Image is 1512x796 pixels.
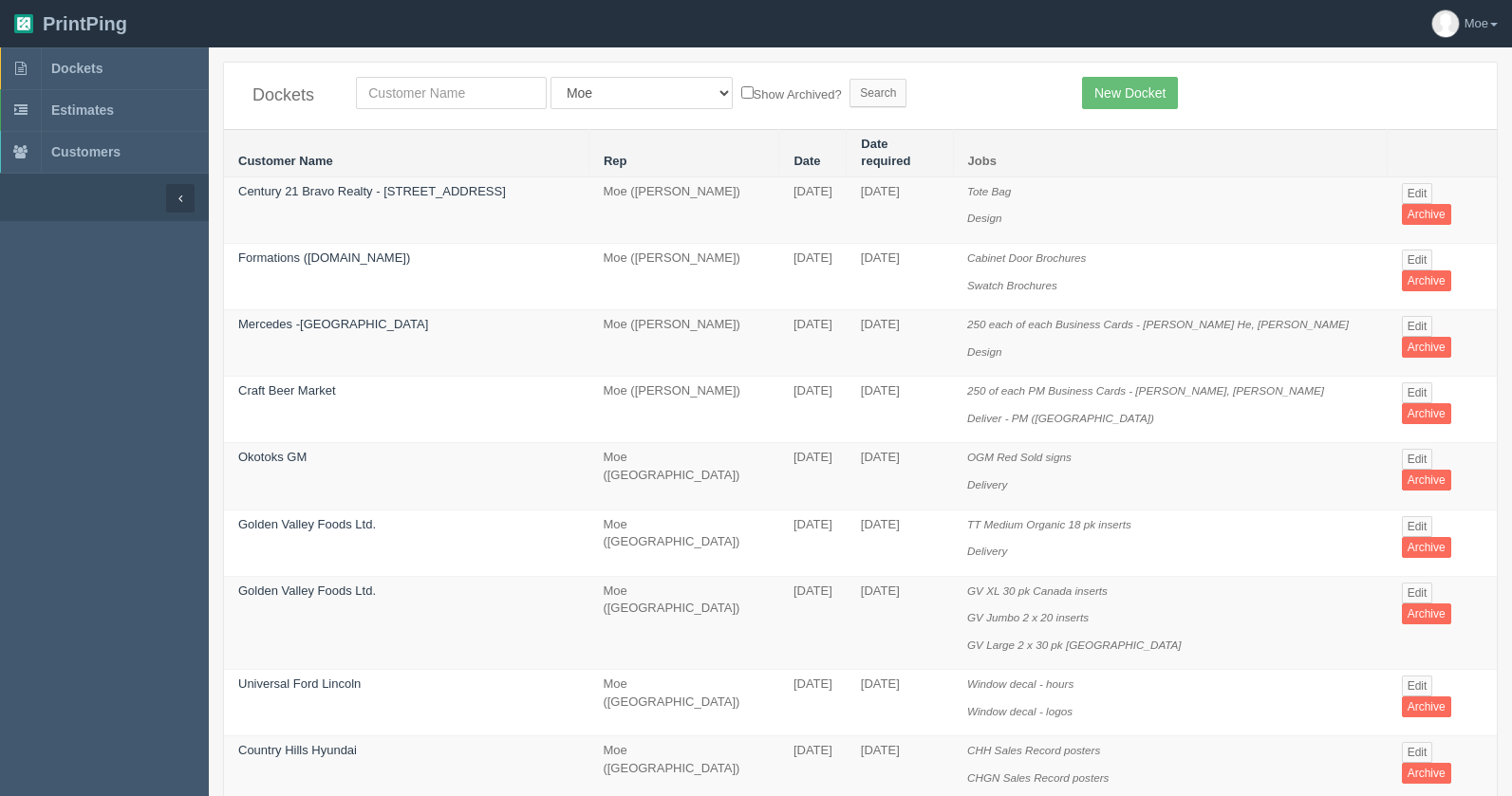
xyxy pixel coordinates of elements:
[953,129,1388,176] th: Jobs
[1402,449,1433,470] a: Edit
[847,576,953,670] td: [DATE]
[779,176,847,243] td: [DATE]
[238,250,410,265] a: Formations ([DOMAIN_NAME])
[847,176,953,243] td: [DATE]
[967,478,1007,491] i: Delivery
[847,244,953,310] td: [DATE]
[1402,696,1451,717] a: Archive
[588,670,779,736] td: Moe ([GEOGRAPHIC_DATA])
[793,154,820,168] a: Date
[1402,250,1433,270] a: Edit
[588,176,779,243] td: Moe ([PERSON_NAME])
[1402,583,1433,603] a: Edit
[238,517,376,531] a: Golden Valley Foods Ltd.
[861,137,910,169] a: Date required
[1402,763,1451,784] a: Archive
[356,77,547,109] input: Customer Name
[847,443,953,509] td: [DATE]
[967,412,1154,424] i: Deliver - PM ([GEOGRAPHIC_DATA])
[1402,537,1451,558] a: Archive
[779,310,847,377] td: [DATE]
[849,79,906,107] input: Search
[967,251,1086,264] i: Cabinet Door Brochures
[1402,470,1451,491] a: Archive
[741,86,754,99] input: Show Archived?
[779,509,847,576] td: [DATE]
[238,154,333,168] a: Customer Name
[847,377,953,443] td: [DATE]
[967,705,1073,717] i: Window decal - logos
[779,244,847,310] td: [DATE]
[967,318,1349,330] i: 250 each of each Business Cards - [PERSON_NAME] He, [PERSON_NAME]
[1402,183,1433,204] a: Edit
[238,317,428,331] a: Mercedes -[GEOGRAPHIC_DATA]
[967,771,1109,784] i: CHGN Sales Record posters
[588,443,779,509] td: Moe ([GEOGRAPHIC_DATA])
[588,377,779,443] td: Moe ([PERSON_NAME])
[967,185,1011,197] i: Tote Bag
[252,86,327,105] h4: Dockets
[1402,742,1433,763] a: Edit
[604,154,627,168] a: Rep
[967,212,1001,224] i: Design
[967,611,1089,623] i: GV Jumbo 2 x 20 inserts
[1402,676,1433,696] a: Edit
[967,545,1007,557] i: Delivery
[847,670,953,736] td: [DATE]
[847,310,953,377] td: [DATE]
[967,639,1182,651] i: GV Large 2 x 30 pk [GEOGRAPHIC_DATA]
[238,676,361,691] a: Universal Ford Lincoln
[741,83,842,104] label: Show Archived?
[967,744,1100,756] i: CHH Sales Record posters
[1402,403,1451,424] a: Archive
[14,14,33,33] img: logo-3e63b451c926e2ac314895c53de4908e5d424f24456219fb08d385ab2e579770.png
[1402,204,1451,225] a: Archive
[967,677,1073,690] i: Window decal - hours
[1402,382,1433,403] a: Edit
[1402,516,1433,537] a: Edit
[51,144,121,159] span: Customers
[588,509,779,576] td: Moe ([GEOGRAPHIC_DATA])
[967,584,1108,597] i: GV XL 30 pk Canada inserts
[967,518,1131,530] i: TT Medium Organic 18 pk inserts
[779,576,847,670] td: [DATE]
[779,377,847,443] td: [DATE]
[238,583,376,598] a: Golden Valley Foods Ltd.
[1402,603,1451,624] a: Archive
[238,383,336,398] a: Craft Beer Market
[967,345,1001,358] i: Design
[779,670,847,736] td: [DATE]
[779,443,847,509] td: [DATE]
[847,509,953,576] td: [DATE]
[51,61,103,76] span: Dockets
[51,102,114,118] span: Estimates
[238,743,357,757] a: Country Hills Hyundai
[1402,270,1451,291] a: Archive
[1432,10,1459,37] img: avatar_default-7531ab5dedf162e01f1e0bb0964e6a185e93c5c22dfe317fb01d7f8cd2b1632c.jpg
[588,576,779,670] td: Moe ([GEOGRAPHIC_DATA])
[967,451,1072,463] i: OGM Red Sold signs
[588,310,779,377] td: Moe ([PERSON_NAME])
[1082,77,1178,109] a: New Docket
[238,184,506,198] a: Century 21 Bravo Realty - [STREET_ADDRESS]
[967,279,1057,291] i: Swatch Brochures
[1402,337,1451,358] a: Archive
[238,450,307,464] a: Okotoks GM
[588,244,779,310] td: Moe ([PERSON_NAME])
[1402,316,1433,337] a: Edit
[967,384,1324,397] i: 250 of each PM Business Cards - [PERSON_NAME], [PERSON_NAME]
